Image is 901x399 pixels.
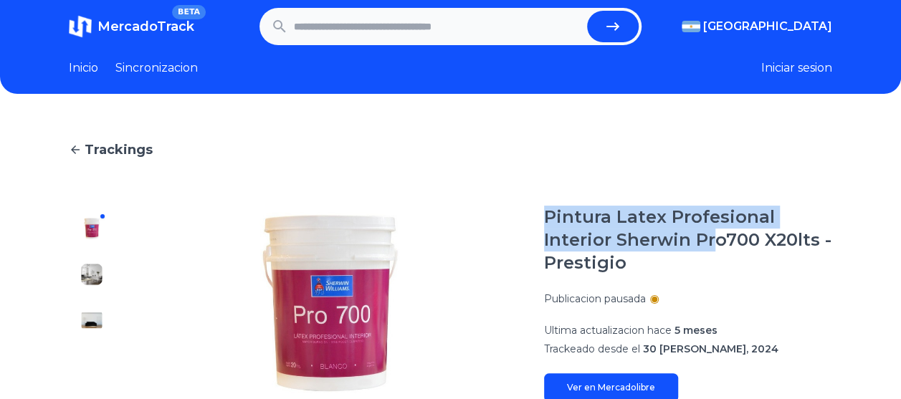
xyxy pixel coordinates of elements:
button: Iniciar sesion [761,59,832,77]
span: Trackings [85,140,153,160]
h1: Pintura Latex Profesional Interior Sherwin Pro700 X20lts - Prestigio [544,206,832,274]
a: Inicio [69,59,98,77]
span: Trackeado desde el [544,342,640,355]
button: [GEOGRAPHIC_DATA] [682,18,832,35]
a: MercadoTrackBETA [69,15,194,38]
span: Ultima actualizacion hace [544,324,672,337]
a: Trackings [69,140,832,160]
img: Pintura Latex Profesional Interior Sherwin Pro700 X20lts - Prestigio [80,263,103,286]
span: [GEOGRAPHIC_DATA] [703,18,832,35]
span: 30 [PERSON_NAME], 2024 [643,342,778,355]
img: Argentina [682,21,700,32]
p: Publicacion pausada [544,292,646,306]
a: Sincronizacion [115,59,198,77]
img: MercadoTrack [69,15,92,38]
span: 5 meses [674,324,718,337]
img: Pintura Latex Profesional Interior Sherwin Pro700 X20lts - Prestigio [80,217,103,240]
img: Pintura Latex Profesional Interior Sherwin Pro700 X20lts - Prestigio [80,309,103,332]
span: BETA [172,5,206,19]
span: MercadoTrack [97,19,194,34]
